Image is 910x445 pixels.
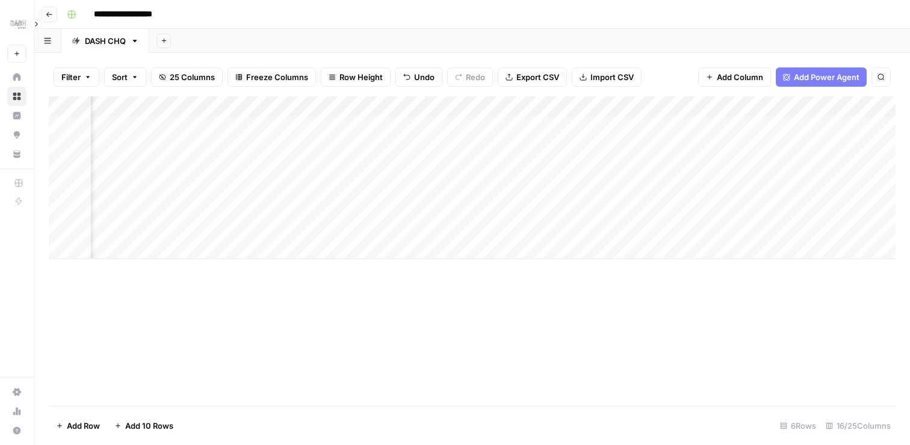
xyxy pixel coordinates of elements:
[7,382,26,402] a: Settings
[151,67,223,87] button: 25 Columns
[7,87,26,106] a: Browse
[107,416,181,435] button: Add 10 Rows
[67,420,100,432] span: Add Row
[698,67,771,87] button: Add Column
[7,14,29,36] img: Dash Logo
[7,10,26,40] button: Workspace: Dash
[61,29,149,53] a: DASH CHQ
[776,67,867,87] button: Add Power Agent
[7,67,26,87] a: Home
[498,67,567,87] button: Export CSV
[7,421,26,440] button: Help + Support
[54,67,99,87] button: Filter
[49,416,107,435] button: Add Row
[466,71,485,83] span: Redo
[104,67,146,87] button: Sort
[7,145,26,164] a: Your Data
[447,67,493,87] button: Redo
[7,106,26,125] a: Insights
[7,402,26,421] a: Usage
[516,71,559,83] span: Export CSV
[61,71,81,83] span: Filter
[821,416,896,435] div: 16/25 Columns
[590,71,634,83] span: Import CSV
[339,71,383,83] span: Row Height
[414,71,435,83] span: Undo
[227,67,316,87] button: Freeze Columns
[794,71,859,83] span: Add Power Agent
[7,125,26,145] a: Opportunities
[85,35,126,47] div: DASH CHQ
[170,71,215,83] span: 25 Columns
[775,416,821,435] div: 6 Rows
[717,71,763,83] span: Add Column
[125,420,173,432] span: Add 10 Rows
[246,71,308,83] span: Freeze Columns
[112,71,128,83] span: Sort
[395,67,442,87] button: Undo
[321,67,391,87] button: Row Height
[572,67,642,87] button: Import CSV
